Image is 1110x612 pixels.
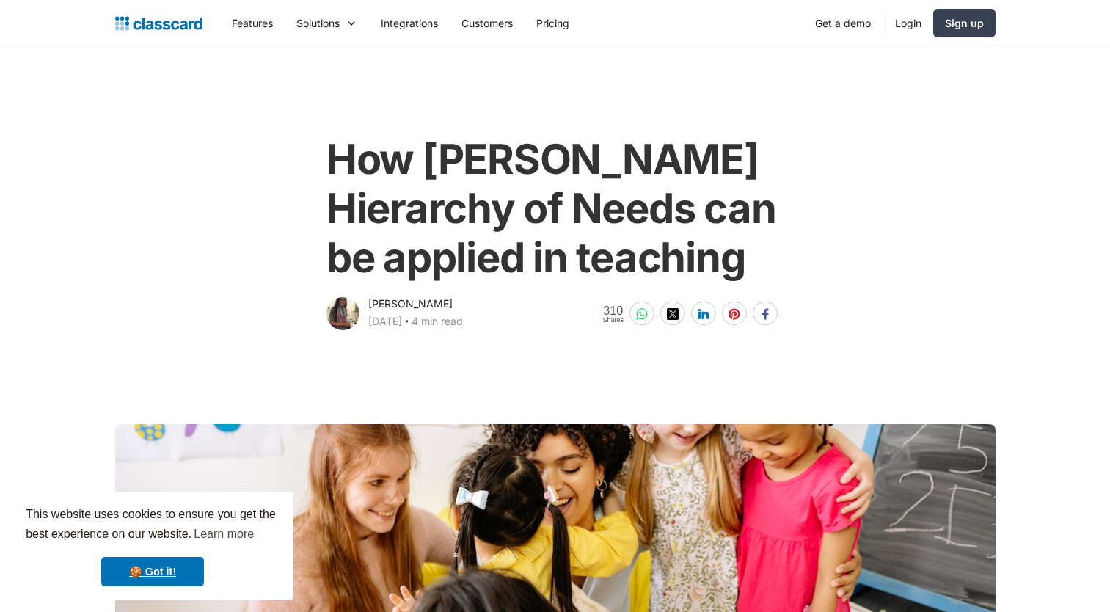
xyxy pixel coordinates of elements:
[602,305,624,317] span: 310
[636,308,648,320] img: whatsapp-white sharing button
[12,492,293,600] div: cookieconsent
[326,135,784,283] h1: How [PERSON_NAME] Hierarchy of Needs can be applied in teaching
[667,308,679,320] img: twitter-white sharing button
[602,317,624,324] span: Shares
[525,7,581,40] a: Pricing
[933,9,996,37] a: Sign up
[759,308,771,320] img: facebook-white sharing button
[803,7,883,40] a: Get a demo
[296,15,340,31] div: Solutions
[285,7,369,40] div: Solutions
[698,308,709,320] img: linkedin-white sharing button
[220,7,285,40] a: Features
[101,557,204,586] a: dismiss cookie message
[412,313,463,330] div: 4 min read
[402,313,412,333] div: ‧
[368,313,402,330] div: [DATE]
[729,308,740,320] img: pinterest-white sharing button
[191,523,256,545] a: learn more about cookies
[26,506,280,545] span: This website uses cookies to ensure you get the best experience on our website.
[945,15,984,31] div: Sign up
[450,7,525,40] a: Customers
[369,7,450,40] a: Integrations
[368,295,453,313] div: [PERSON_NAME]
[115,13,202,34] a: home
[883,7,933,40] a: Login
